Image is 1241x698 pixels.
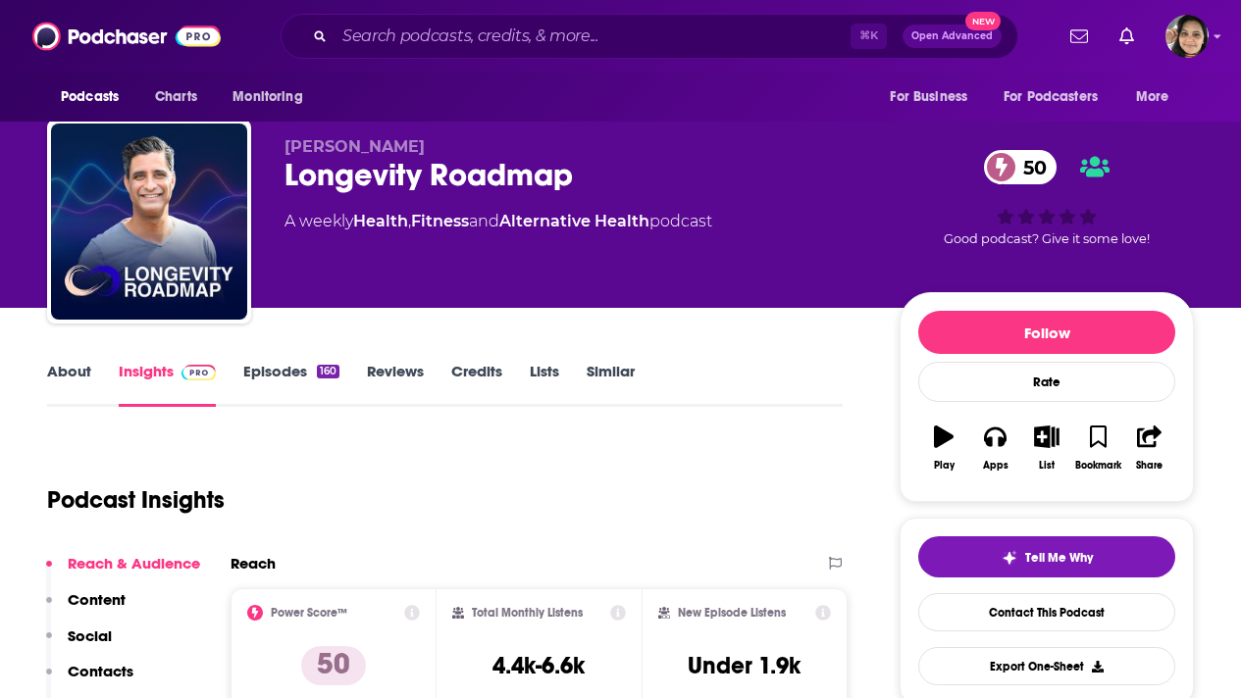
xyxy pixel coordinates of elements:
[46,590,126,626] button: Content
[918,362,1175,402] div: Rate
[492,651,585,680] h3: 4.4k-6.6k
[918,413,969,483] button: Play
[851,24,887,49] span: ⌘ K
[219,78,328,116] button: open menu
[965,12,1001,30] span: New
[51,124,247,320] img: Longevity Roadmap
[587,362,635,407] a: Similar
[243,362,339,407] a: Episodes160
[1062,20,1096,53] a: Show notifications dropdown
[469,212,499,230] span: and
[991,78,1126,116] button: open menu
[408,212,411,230] span: ,
[68,554,200,573] p: Reach & Audience
[918,647,1175,685] button: Export One-Sheet
[271,606,347,620] h2: Power Score™
[944,231,1150,246] span: Good podcast? Give it some love!
[1136,83,1169,111] span: More
[317,365,339,378] div: 160
[1122,78,1194,116] button: open menu
[1039,460,1055,472] div: List
[1072,413,1123,483] button: Bookmark
[969,413,1020,483] button: Apps
[1025,550,1093,566] span: Tell Me Why
[934,460,955,472] div: Play
[918,593,1175,631] a: Contact This Podcast
[47,362,91,407] a: About
[911,31,993,41] span: Open Advanced
[918,536,1175,577] button: tell me why sparkleTell Me Why
[1136,460,1163,472] div: Share
[1112,20,1142,53] a: Show notifications dropdown
[353,212,408,230] a: Health
[68,590,126,609] p: Content
[68,662,133,680] p: Contacts
[1002,550,1017,566] img: tell me why sparkle
[903,25,1002,48] button: Open AdvancedNew
[499,212,649,230] a: Alternative Health
[1165,15,1209,58] button: Show profile menu
[900,137,1194,259] div: 50Good podcast? Give it some love!
[1124,413,1175,483] button: Share
[281,14,1018,59] div: Search podcasts, credits, & more...
[983,460,1008,472] div: Apps
[918,311,1175,354] button: Follow
[46,626,112,663] button: Social
[284,137,425,156] span: [PERSON_NAME]
[284,210,712,233] div: A weekly podcast
[335,21,851,52] input: Search podcasts, credits, & more...
[231,554,276,573] h2: Reach
[46,662,133,698] button: Contacts
[411,212,469,230] a: Fitness
[1004,83,1098,111] span: For Podcasters
[32,18,221,55] img: Podchaser - Follow, Share and Rate Podcasts
[688,651,801,680] h3: Under 1.9k
[61,83,119,111] span: Podcasts
[47,78,144,116] button: open menu
[46,554,200,590] button: Reach & Audience
[1075,460,1121,472] div: Bookmark
[233,83,302,111] span: Monitoring
[47,485,225,515] h1: Podcast Insights
[1021,413,1072,483] button: List
[181,365,216,380] img: Podchaser Pro
[984,150,1057,184] a: 50
[68,626,112,645] p: Social
[530,362,559,407] a: Lists
[472,606,583,620] h2: Total Monthly Listens
[367,362,424,407] a: Reviews
[301,646,366,685] p: 50
[142,78,209,116] a: Charts
[1165,15,1209,58] img: User Profile
[451,362,502,407] a: Credits
[155,83,197,111] span: Charts
[1004,150,1057,184] span: 50
[119,362,216,407] a: InsightsPodchaser Pro
[876,78,992,116] button: open menu
[890,83,967,111] span: For Business
[678,606,786,620] h2: New Episode Listens
[1165,15,1209,58] span: Logged in as shelbyjanner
